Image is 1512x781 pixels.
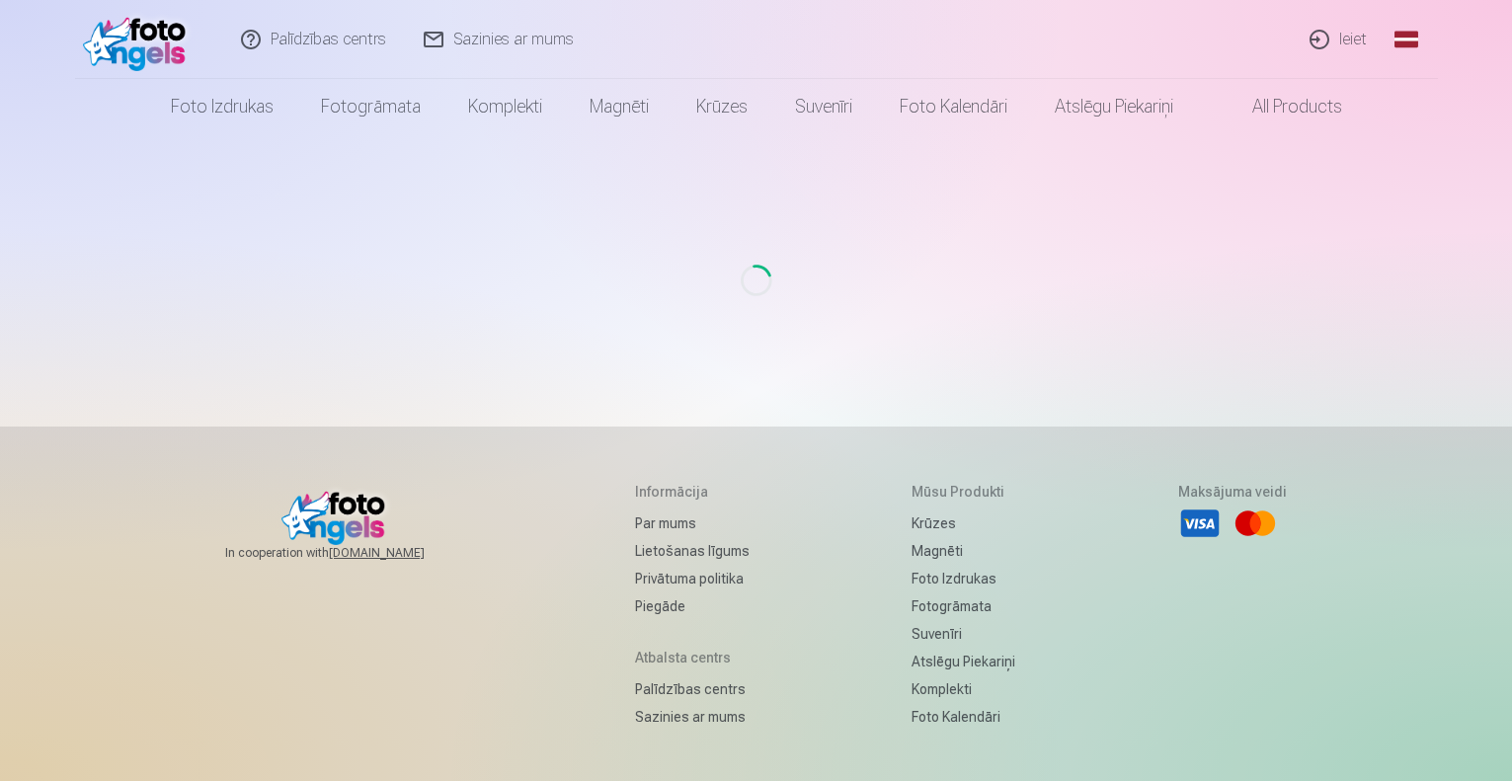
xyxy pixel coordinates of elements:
[912,648,1015,675] a: Atslēgu piekariņi
[444,79,566,134] a: Komplekti
[635,675,750,703] a: Palīdzības centrs
[912,537,1015,565] a: Magnēti
[1031,79,1197,134] a: Atslēgu piekariņi
[1178,482,1287,502] h5: Maksājuma veidi
[225,545,472,561] span: In cooperation with
[912,703,1015,731] a: Foto kalendāri
[566,79,673,134] a: Magnēti
[635,648,750,667] h5: Atbalsta centrs
[771,79,876,134] a: Suvenīri
[912,482,1015,502] h5: Mūsu produkti
[635,482,750,502] h5: Informācija
[635,537,750,565] a: Lietošanas līgums
[912,509,1015,537] a: Krūzes
[673,79,771,134] a: Krūzes
[635,592,750,620] a: Piegāde
[1197,79,1366,134] a: All products
[1233,502,1277,545] li: Mastercard
[912,565,1015,592] a: Foto izdrukas
[635,509,750,537] a: Par mums
[83,8,197,71] img: /fa1
[876,79,1031,134] a: Foto kalendāri
[912,675,1015,703] a: Komplekti
[912,620,1015,648] a: Suvenīri
[329,545,472,561] a: [DOMAIN_NAME]
[297,79,444,134] a: Fotogrāmata
[635,565,750,592] a: Privātuma politika
[912,592,1015,620] a: Fotogrāmata
[147,79,297,134] a: Foto izdrukas
[635,703,750,731] a: Sazinies ar mums
[1178,502,1222,545] li: Visa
